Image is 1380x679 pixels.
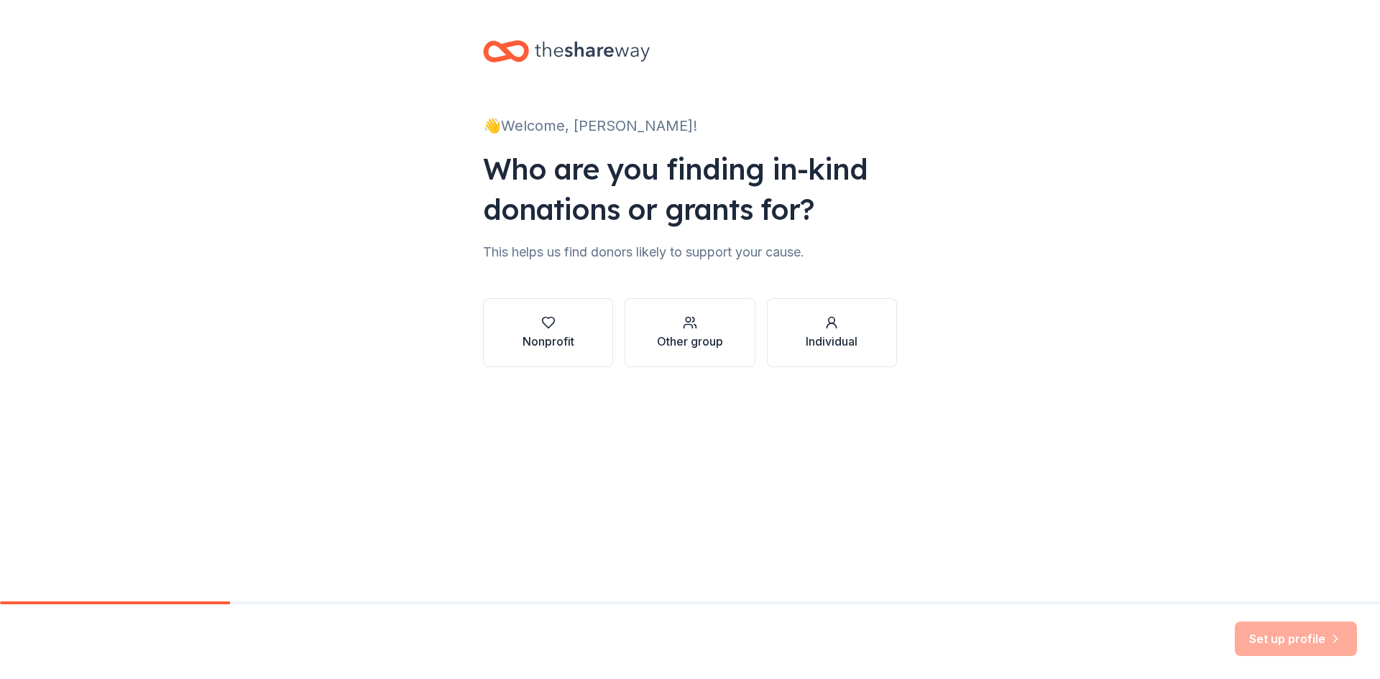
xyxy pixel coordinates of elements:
[483,149,897,229] div: Who are you finding in-kind donations or grants for?
[523,333,574,350] div: Nonprofit
[483,241,897,264] div: This helps us find donors likely to support your cause.
[483,298,613,367] button: Nonprofit
[657,333,723,350] div: Other group
[806,333,857,350] div: Individual
[767,298,897,367] button: Individual
[625,298,755,367] button: Other group
[483,114,897,137] div: 👋 Welcome, [PERSON_NAME]!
